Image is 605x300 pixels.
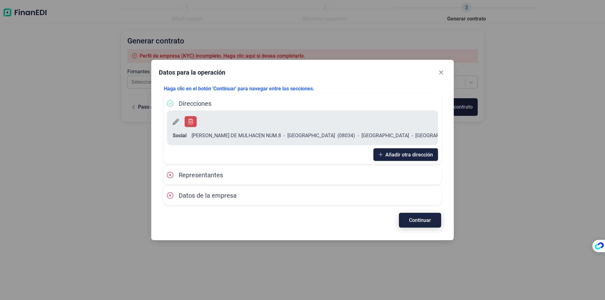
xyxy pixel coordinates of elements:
[284,132,285,139] span: -
[337,132,355,139] span: ( 08034 )
[409,218,431,223] span: Continuar
[164,85,441,93] p: Haga clic en el botón 'Continuar' para navegar entre las secciones.
[385,152,433,157] span: Añadir otra dirección
[179,192,237,199] span: Datos de la empresa
[159,68,225,77] div: Datos para la operación
[358,132,359,139] span: -
[412,132,413,139] span: -
[373,148,438,161] button: Añadir otra dirección
[192,132,281,139] span: [PERSON_NAME] DE MULHACEN NUM.8
[179,171,223,179] span: Representantes
[399,213,441,228] button: Continuar
[361,132,409,139] span: [GEOGRAPHIC_DATA]
[173,133,187,139] b: Social
[179,100,211,107] span: Direcciones
[415,132,463,139] span: [GEOGRAPHIC_DATA]
[436,67,446,77] button: Close
[287,132,335,139] span: [GEOGRAPHIC_DATA]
